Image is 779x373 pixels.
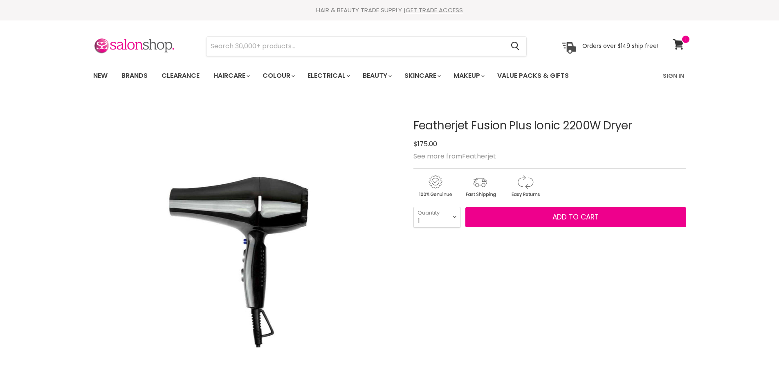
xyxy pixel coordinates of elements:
[83,64,696,88] nav: Main
[465,207,686,228] button: Add to cart
[413,151,496,161] span: See more from
[413,120,686,132] h1: Featherjet Fusion Plus Ionic 2200W Dryer
[447,67,489,84] a: Makeup
[87,64,617,88] ul: Main menu
[83,6,696,14] div: HAIR & BEAUTY TRADE SUPPLY |
[357,67,397,84] a: Beauty
[413,139,437,149] span: $175.00
[458,174,502,199] img: shipping.gif
[207,67,255,84] a: Haircare
[582,42,658,50] p: Orders over $149 ship free!
[503,174,547,199] img: returns.gif
[658,67,689,84] a: Sign In
[155,67,206,84] a: Clearance
[206,36,527,56] form: Product
[491,67,575,84] a: Value Packs & Gifts
[115,67,154,84] a: Brands
[462,151,496,161] a: Featherjet
[413,207,460,227] select: Quantity
[398,67,446,84] a: Skincare
[87,67,114,84] a: New
[207,37,505,56] input: Search
[552,212,599,222] span: Add to cart
[406,6,463,14] a: GET TRADE ACCESS
[505,37,526,56] button: Search
[256,67,300,84] a: Colour
[413,174,457,199] img: genuine.gif
[301,67,355,84] a: Electrical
